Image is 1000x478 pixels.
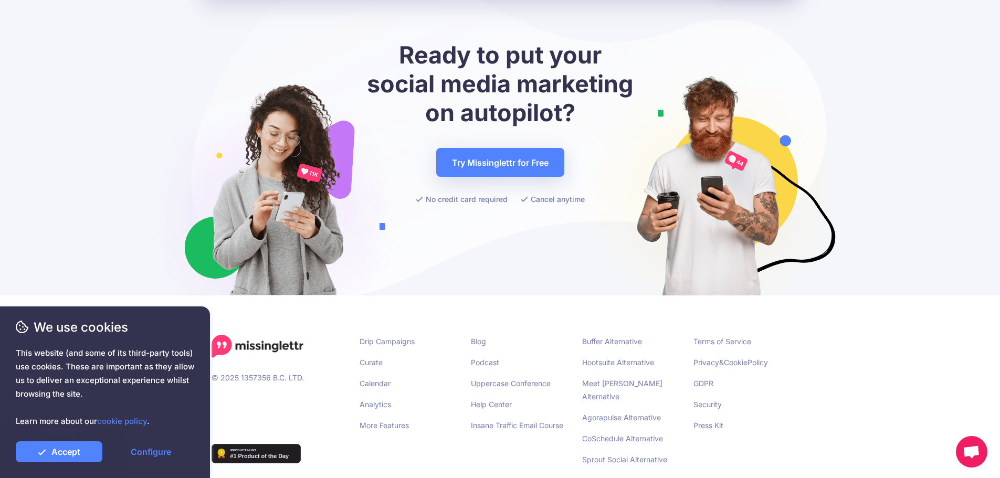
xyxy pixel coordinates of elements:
[360,337,415,346] a: Drip Campaigns
[693,421,723,430] a: Press Kit
[16,318,194,336] span: We use cookies
[360,400,391,409] a: Analytics
[471,421,563,430] a: Insane Traffic Email Course
[436,148,564,177] a: Try Missinglettr for Free
[693,356,789,369] li: & Policy
[582,413,661,422] a: Agorapulse Alternative
[471,379,551,388] a: Uppercase Conference
[693,379,713,388] a: GDPR
[416,193,508,206] li: No credit card required
[97,416,147,426] a: cookie policy
[956,436,987,468] div: Open chat
[212,444,301,463] img: Missinglettr - Social Media Marketing for content focused teams | Product Hunt
[582,337,642,346] a: Buffer Alternative
[724,358,748,367] a: Cookie
[471,358,499,367] a: Podcast
[360,358,383,367] a: Curate
[693,400,722,409] a: Security
[582,358,654,367] a: Hootsuite Alternative
[16,441,102,462] a: Accept
[582,434,663,443] a: CoSchedule Alternative
[360,379,391,388] a: Calendar
[521,193,585,206] li: Cancel anytime
[471,337,486,346] a: Blog
[108,441,194,462] a: Configure
[364,40,637,127] h2: Ready to put your social media marketing on autopilot?
[16,346,194,428] span: This website (and some of its third-party tools) use cookies. These are important as they allow u...
[693,358,719,367] a: Privacy
[582,379,662,401] a: Meet [PERSON_NAME] Alternative
[204,335,352,474] div: © 2025 1357356 B.C. LTD.
[693,337,751,346] a: Terms of Service
[471,400,512,409] a: Help Center
[360,421,409,430] a: More Features
[582,455,667,464] a: Sprout Social Alternative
